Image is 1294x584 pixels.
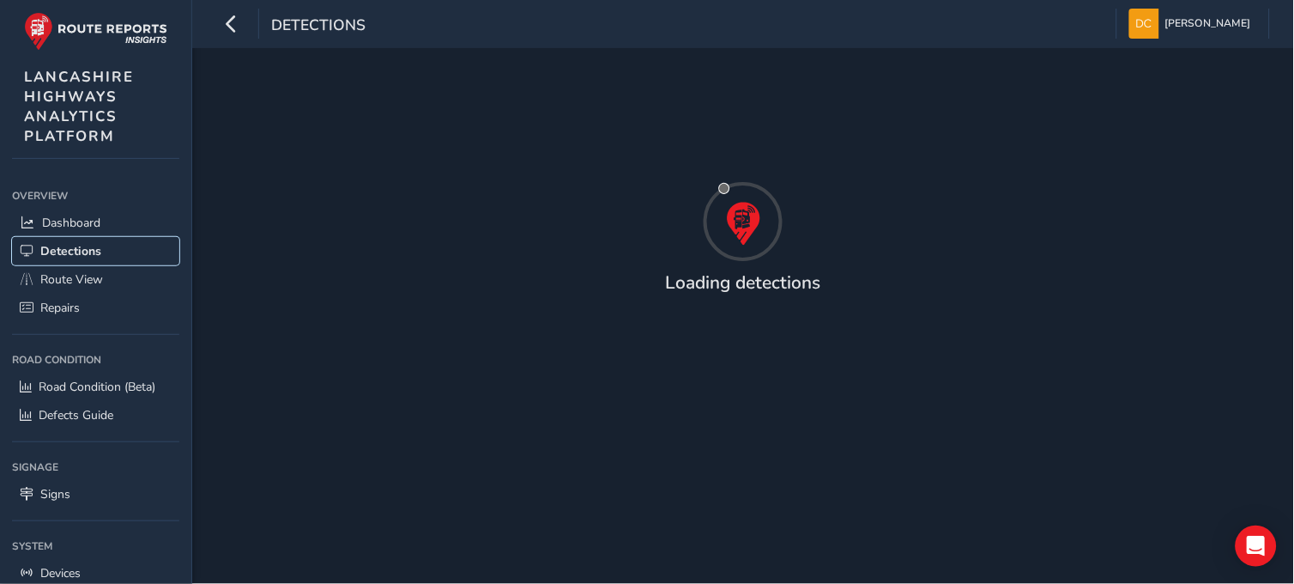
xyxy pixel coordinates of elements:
span: Detections [40,243,101,259]
a: Route View [12,265,179,294]
a: Signs [12,480,179,508]
span: Defects Guide [39,407,113,423]
div: Open Intercom Messenger [1236,526,1277,567]
img: rr logo [24,12,167,51]
span: LANCASHIRE HIGHWAYS ANALYTICS PLATFORM [24,67,134,146]
span: Road Condition (Beta) [39,379,155,395]
span: [PERSON_NAME] [1165,9,1251,39]
span: Detections [271,15,366,39]
span: Dashboard [42,215,100,231]
h4: Loading detections [666,272,821,294]
div: Signage [12,454,179,480]
div: System [12,533,179,559]
span: Route View [40,271,103,288]
a: Repairs [12,294,179,322]
div: Road Condition [12,347,179,373]
a: Dashboard [12,209,179,237]
button: [PERSON_NAME] [1129,9,1257,39]
span: Repairs [40,300,80,316]
a: Road Condition (Beta) [12,373,179,401]
span: Devices [40,565,81,581]
img: diamond-layout [1129,9,1159,39]
div: Overview [12,183,179,209]
a: Defects Guide [12,401,179,429]
a: Detections [12,237,179,265]
span: Signs [40,486,70,502]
